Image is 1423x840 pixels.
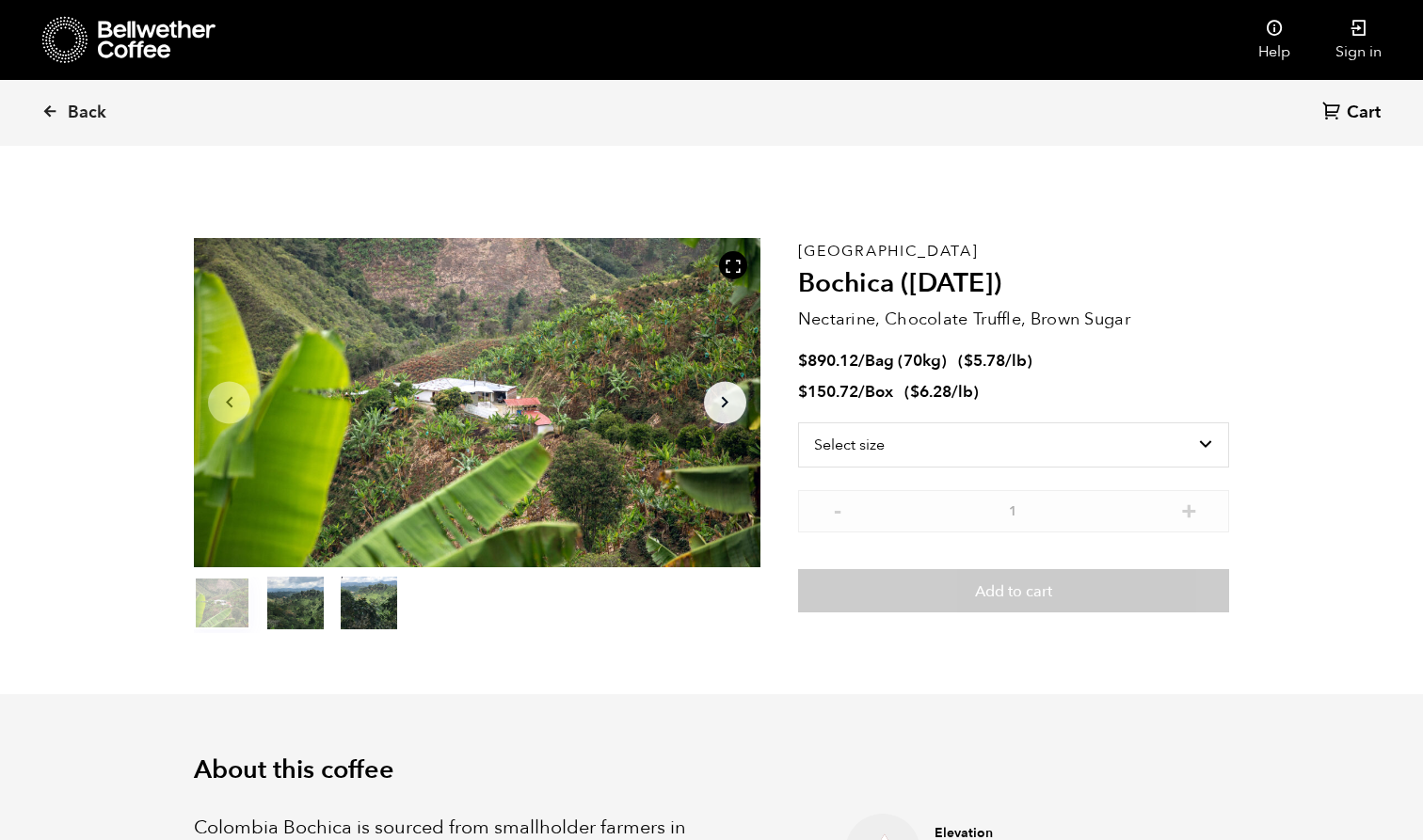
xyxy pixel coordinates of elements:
[798,381,807,403] span: $
[798,569,1229,612] button: Add to cart
[798,268,1229,300] h2: Bochica ([DATE])
[858,381,865,403] span: /
[865,381,893,403] span: Box
[964,350,973,372] span: $
[68,102,106,124] span: Back
[910,381,951,403] bdi: 6.28
[798,350,858,372] bdi: 890.12
[1322,101,1385,126] a: Cart
[194,755,1229,785] h2: About this coffee
[951,381,973,403] span: /lb
[964,350,1005,372] bdi: 5.78
[904,381,979,403] span: ( )
[798,381,858,403] bdi: 150.72
[1177,499,1201,518] button: +
[798,307,1229,332] p: Nectarine, Chocolate Truffle, Brown Sugar
[798,350,807,372] span: $
[865,350,947,372] span: Bag (70kg)
[958,350,1032,372] span: ( )
[1347,102,1381,124] span: Cart
[910,381,919,403] span: $
[826,499,850,518] button: -
[858,350,865,372] span: /
[1005,350,1027,372] span: /lb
